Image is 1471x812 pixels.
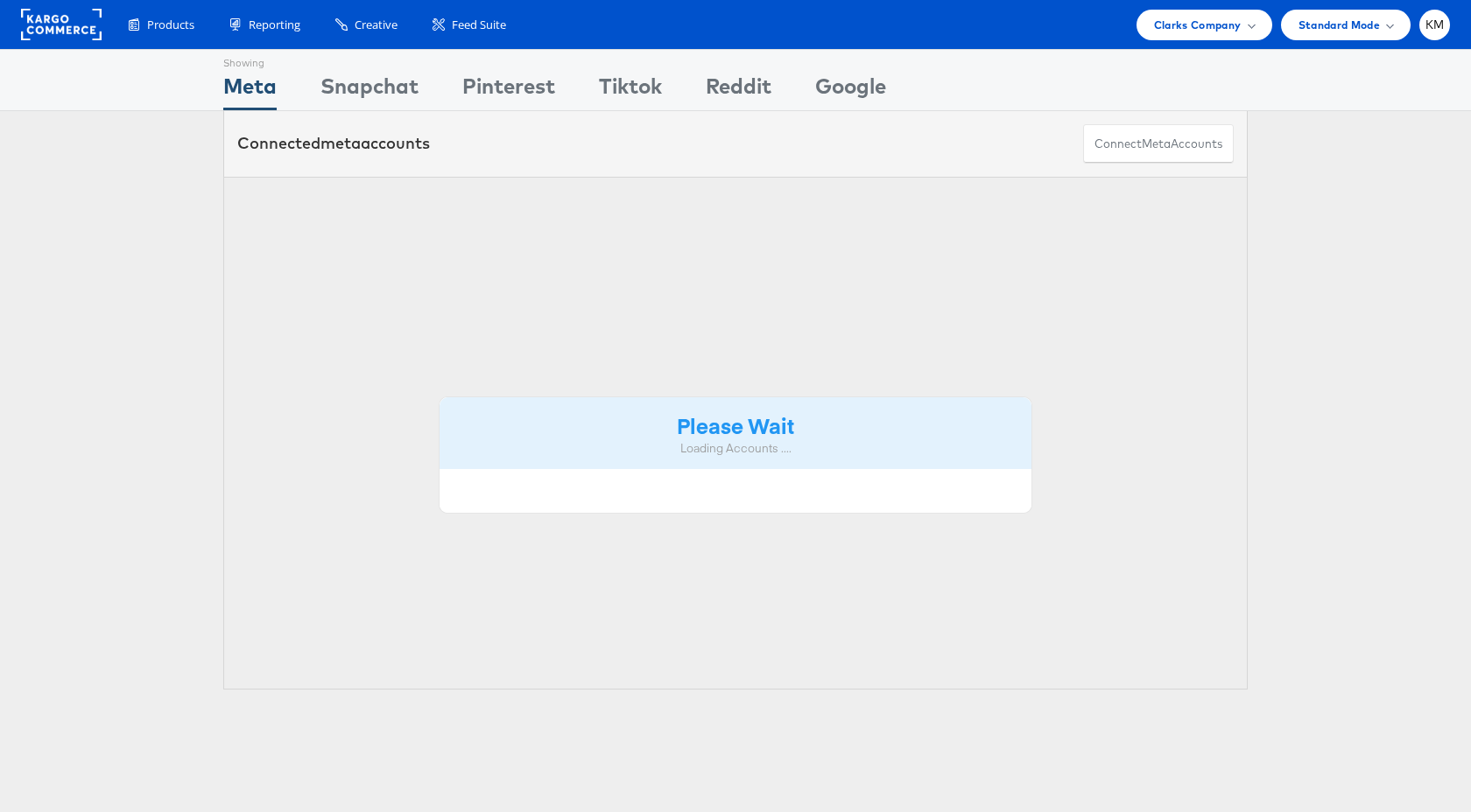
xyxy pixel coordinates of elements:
[320,71,419,110] div: Snapchat
[1299,16,1380,34] span: Standard Mode
[462,71,555,110] div: Pinterest
[249,17,300,33] span: Reporting
[1154,16,1242,34] span: Clarks Company
[815,71,886,110] div: Google
[1425,19,1445,31] span: KM
[320,133,361,153] span: meta
[223,50,277,71] div: Showing
[147,17,194,33] span: Products
[237,132,430,155] div: Connected accounts
[452,17,506,33] span: Feed Suite
[677,410,794,439] strong: Please Wait
[706,71,771,110] div: Reddit
[1083,124,1234,164] button: ConnectmetaAccounts
[223,71,277,110] div: Meta
[1142,136,1171,152] span: meta
[599,71,662,110] div: Tiktok
[355,17,398,33] span: Creative
[453,440,1018,457] div: Loading Accounts ....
